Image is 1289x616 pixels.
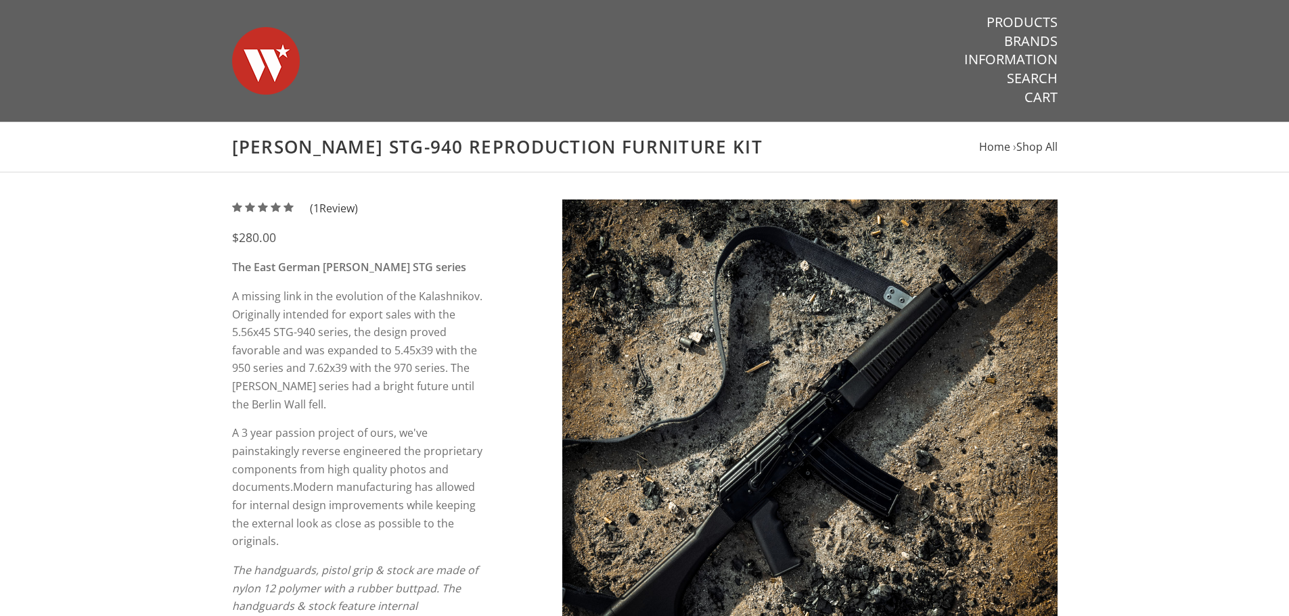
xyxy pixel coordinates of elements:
p: A 3 year passion project of ours, we've painstakingly reverse engineered the proprietary componen... [232,424,491,550]
li: › [1013,138,1058,156]
span: 1 [313,201,319,216]
a: Products [987,14,1058,31]
strong: The East German [PERSON_NAME] STG series [232,260,466,275]
a: Brands [1004,32,1058,50]
a: (1Review) [232,201,358,216]
a: Home [979,139,1010,154]
a: Shop All [1016,139,1058,154]
h1: [PERSON_NAME] STG-940 Reproduction Furniture Kit [232,136,1058,158]
span: Modern manufacturing has allowed for internal design improvements while keeping the external look... [232,479,476,548]
a: Cart [1024,89,1058,106]
span: ( Review) [310,199,358,218]
img: Warsaw Wood Co. [232,14,300,108]
a: Search [1007,70,1058,87]
a: Information [964,51,1058,68]
p: A missing link in the evolution of the Kalashnikov. Originally intended for export sales with the... [232,287,491,413]
span: $280.00 [232,229,276,245]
